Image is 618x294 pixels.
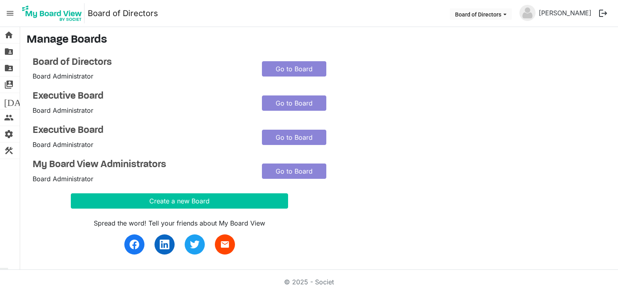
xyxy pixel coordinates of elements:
a: Go to Board [262,61,326,77]
a: Go to Board [262,130,326,145]
span: people [4,110,14,126]
span: [DATE] [4,93,35,109]
h3: Manage Boards [27,33,612,47]
span: folder_shared [4,43,14,60]
span: email [220,240,230,249]
span: settings [4,126,14,142]
span: Board Administrator [33,106,93,114]
img: facebook.svg [130,240,139,249]
a: My Board View Logo [20,3,88,23]
a: Executive Board [33,91,250,102]
a: Board of Directors [33,57,250,68]
span: switch_account [4,77,14,93]
img: no-profile-picture.svg [519,5,536,21]
a: Executive Board [33,125,250,137]
button: logout [595,5,612,22]
span: menu [2,6,18,21]
a: Board of Directors [88,5,158,21]
img: twitter.svg [190,240,200,249]
a: email [215,234,235,255]
div: Spread the word! Tell your friends about My Board View [71,218,288,228]
span: folder_shared [4,60,14,76]
button: Board of Directors dropdownbutton [450,8,512,20]
span: Board Administrator [33,141,93,149]
a: Go to Board [262,164,326,179]
span: construction [4,143,14,159]
img: linkedin.svg [160,240,169,249]
span: Board Administrator [33,175,93,183]
a: My Board View Administrators [33,159,250,171]
span: home [4,27,14,43]
a: © 2025 - Societ [284,278,334,286]
img: My Board View Logo [20,3,84,23]
button: Create a new Board [71,193,288,209]
a: [PERSON_NAME] [536,5,595,21]
a: Go to Board [262,95,326,111]
span: Board Administrator [33,72,93,80]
